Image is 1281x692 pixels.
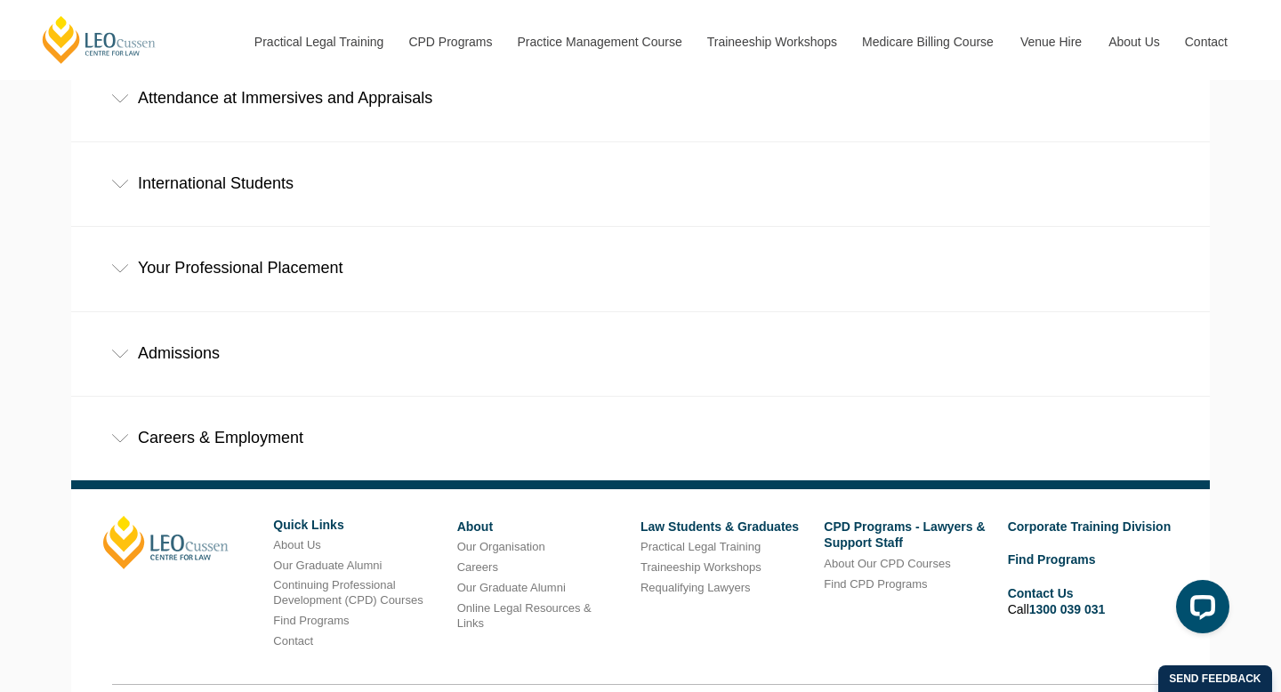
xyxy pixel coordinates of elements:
[824,519,985,550] a: CPD Programs - Lawyers & Support Staff
[457,519,493,534] a: About
[457,601,592,630] a: Online Legal Resources & Links
[71,227,1210,310] div: Your Professional Placement
[640,540,761,553] a: Practical Legal Training
[273,578,423,607] a: Continuing Professional Development (CPD) Courses
[640,560,761,574] a: Traineeship Workshops
[273,519,443,532] h6: Quick Links
[1008,586,1074,600] a: Contact Us
[1162,573,1237,648] iframe: LiveChat chat widget
[71,142,1210,225] div: International Students
[457,560,498,574] a: Careers
[395,4,504,80] a: CPD Programs
[40,14,158,65] a: [PERSON_NAME] Centre for Law
[1029,602,1106,616] a: 1300 039 031
[241,4,396,80] a: Practical Legal Training
[694,4,849,80] a: Traineeship Workshops
[824,557,950,570] a: About Our CPD Courses
[640,519,799,534] a: Law Students & Graduates
[273,614,349,627] a: Find Programs
[1008,552,1096,567] a: Find Programs
[824,577,927,591] a: Find CPD Programs
[1008,583,1178,620] li: Call
[849,4,1007,80] a: Medicare Billing Course
[640,581,751,594] a: Requalifying Lawyers
[1008,519,1172,534] a: Corporate Training Division
[71,57,1210,140] div: Attendance at Immersives and Appraisals
[1172,4,1241,80] a: Contact
[273,634,313,648] a: Contact
[1095,4,1172,80] a: About Us
[103,516,229,569] a: [PERSON_NAME]
[273,538,320,551] a: About Us
[71,397,1210,479] div: Careers & Employment
[1007,4,1095,80] a: Venue Hire
[504,4,694,80] a: Practice Management Course
[457,581,566,594] a: Our Graduate Alumni
[71,312,1210,395] div: Admissions
[457,540,545,553] a: Our Organisation
[273,559,382,572] a: Our Graduate Alumni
